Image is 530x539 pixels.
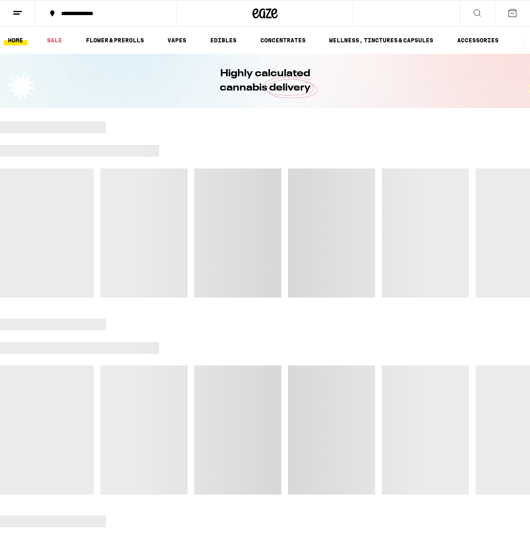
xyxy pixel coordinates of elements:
[82,35,148,45] a: FLOWER & PREROLLS
[43,35,66,45] a: SALE
[256,35,310,45] a: CONCENTRATES
[453,35,503,45] a: ACCESSORIES
[4,35,27,45] a: HOME
[196,67,334,95] h1: Highly calculated cannabis delivery
[163,35,190,45] a: VAPES
[206,35,241,45] a: EDIBLES
[325,35,437,45] a: WELLNESS, TINCTURES & CAPSULES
